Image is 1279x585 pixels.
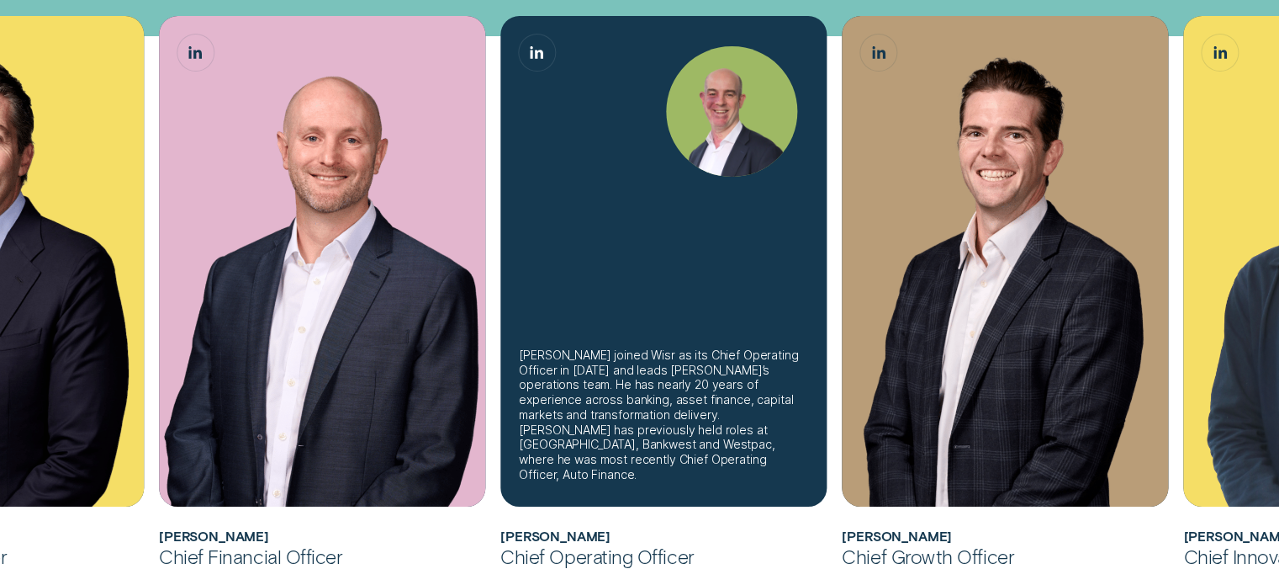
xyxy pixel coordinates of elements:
[500,529,827,545] h2: Sam Harding
[159,529,485,545] h2: Matthew Lewis
[177,35,214,71] a: Matthew Lewis, Chief Financial Officer LinkedIn button
[842,16,1168,507] img: James Goodwin
[159,545,485,569] div: Chief Financial Officer
[500,545,827,569] div: Chief Operating Officer
[1202,35,1239,71] a: Álvaro Carpio Colón, Chief Innovation Officer LinkedIn button
[159,16,485,507] img: Matthew Lewis
[519,348,808,482] div: [PERSON_NAME] joined Wisr as its Chief Operating Officer in [DATE] and leads [PERSON_NAME]’s oper...
[519,35,555,71] a: Sam Harding, Chief Operating Officer LinkedIn button
[860,35,896,71] a: James Goodwin, Chief Growth Officer LinkedIn button
[500,16,827,507] div: Sam Harding, Chief Operating Officer
[159,16,485,507] div: Matthew Lewis, Chief Financial Officer
[666,46,797,178] img: Sam Harding
[842,545,1168,569] div: Chief Growth Officer
[842,529,1168,545] h2: James Goodwin
[842,16,1168,507] div: James Goodwin, Chief Growth Officer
